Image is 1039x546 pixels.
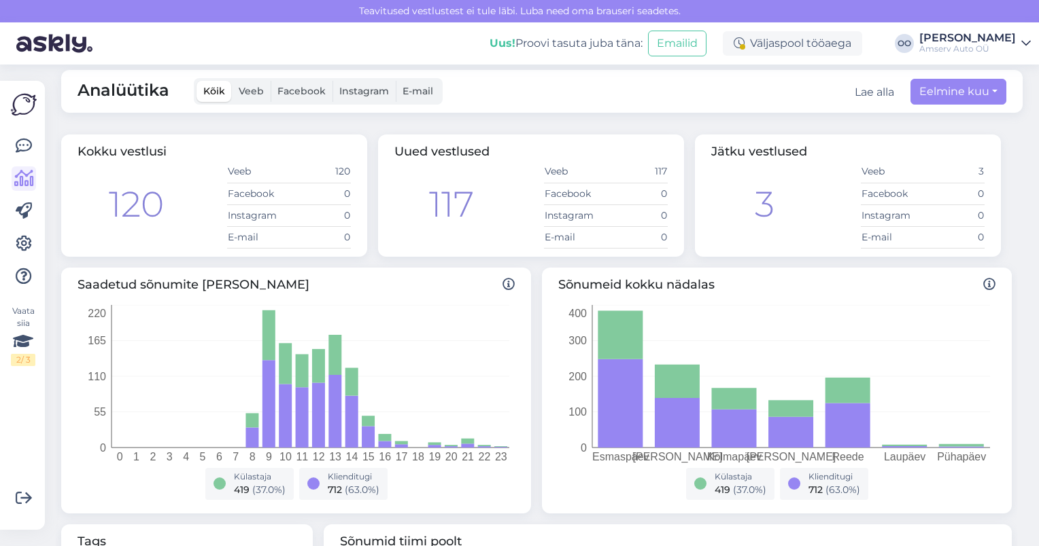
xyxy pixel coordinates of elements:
[216,451,222,462] tspan: 6
[183,451,189,462] tspan: 4
[723,31,862,56] div: Väljaspool tööaega
[167,451,173,462] tspan: 3
[592,451,649,462] tspan: Esmaspäev
[895,34,914,53] div: OO
[707,451,762,462] tspan: Kolmapäev
[227,226,289,248] td: E-mail
[606,161,668,183] td: 117
[479,451,491,462] tspan: 22
[94,406,106,418] tspan: 55
[78,144,167,159] span: Kokku vestlusi
[100,441,106,453] tspan: 0
[755,178,774,231] div: 3
[328,471,379,483] div: Klienditugi
[606,204,668,226] td: 0
[296,451,308,462] tspan: 11
[747,451,836,463] tspan: [PERSON_NAME]
[606,183,668,204] td: 0
[861,161,923,183] td: Veeb
[808,471,860,483] div: Klienditugi
[289,161,351,183] td: 120
[568,307,587,318] tspan: 400
[919,33,1031,54] a: [PERSON_NAME]Amserv Auto OÜ
[339,85,389,97] span: Instagram
[289,204,351,226] td: 0
[568,406,587,418] tspan: 100
[345,484,379,496] span: ( 63.0 %)
[412,451,424,462] tspan: 18
[568,335,587,346] tspan: 300
[88,335,106,346] tspan: 165
[227,183,289,204] td: Facebook
[329,451,341,462] tspan: 13
[462,451,474,462] tspan: 21
[394,144,490,159] span: Uued vestlused
[252,484,286,496] span: ( 37.0 %)
[825,484,860,496] span: ( 63.0 %)
[88,370,106,382] tspan: 110
[396,451,408,462] tspan: 17
[150,451,156,462] tspan: 2
[279,451,292,462] tspan: 10
[544,204,606,226] td: Instagram
[233,451,239,462] tspan: 7
[78,78,169,105] span: Analüütika
[581,441,587,453] tspan: 0
[117,451,123,462] tspan: 0
[715,471,766,483] div: Külastaja
[328,484,342,496] span: 712
[544,226,606,248] td: E-mail
[733,484,766,496] span: ( 37.0 %)
[203,85,225,97] span: Kõik
[855,84,894,101] button: Lae alla
[234,471,286,483] div: Külastaja
[11,305,35,366] div: Vaata siia
[832,451,864,462] tspan: Reede
[78,276,515,294] span: Saadetud sõnumite [PERSON_NAME]
[711,144,807,159] span: Jätku vestlused
[919,43,1016,54] div: Amserv Auto OÜ
[648,31,706,56] button: Emailid
[884,451,925,462] tspan: Laupäev
[544,183,606,204] td: Facebook
[379,451,391,462] tspan: 16
[346,451,358,462] tspan: 14
[277,85,326,97] span: Facebook
[861,204,923,226] td: Instagram
[919,33,1016,43] div: [PERSON_NAME]
[808,484,823,496] span: 712
[861,226,923,248] td: E-mail
[429,178,474,231] div: 117
[568,370,587,382] tspan: 200
[923,161,985,183] td: 3
[490,35,643,52] div: Proovi tasuta juba täna:
[266,451,272,462] tspan: 9
[403,85,433,97] span: E-mail
[250,451,256,462] tspan: 8
[715,484,730,496] span: 419
[923,183,985,204] td: 0
[362,451,375,462] tspan: 15
[558,276,995,294] span: Sõnumeid kokku nädalas
[923,204,985,226] td: 0
[428,451,441,462] tspan: 19
[88,307,106,318] tspan: 220
[495,451,507,462] tspan: 23
[239,85,264,97] span: Veeb
[923,226,985,248] td: 0
[606,226,668,248] td: 0
[289,226,351,248] td: 0
[227,161,289,183] td: Veeb
[227,204,289,226] td: Instagram
[109,178,164,231] div: 120
[11,92,37,117] img: Askly Logo
[937,451,986,462] tspan: Pühapäev
[11,354,35,366] div: 2 / 3
[313,451,325,462] tspan: 12
[910,79,1006,105] button: Eelmine kuu
[633,451,723,463] tspan: [PERSON_NAME]
[490,37,515,50] b: Uus!
[234,484,250,496] span: 419
[289,183,351,204] td: 0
